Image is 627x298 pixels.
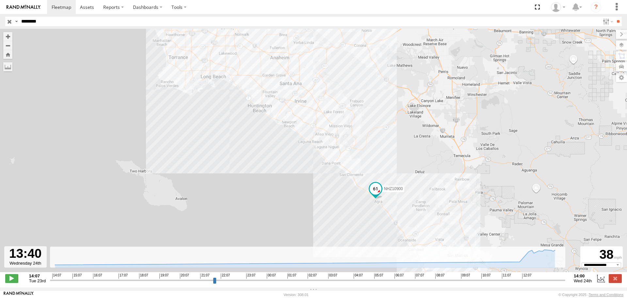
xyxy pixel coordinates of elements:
[600,17,614,26] label: Search Filter Options
[52,273,61,279] span: 14:07
[502,273,511,279] span: 11:07
[29,273,46,278] strong: 14:07
[119,273,128,279] span: 17:07
[384,186,403,191] span: NHZ10900
[574,278,592,283] span: Wed 24th Sep 2025
[3,62,12,71] label: Measure
[591,2,601,12] i: ?
[287,273,297,279] span: 01:07
[589,293,623,297] a: Terms and Conditions
[435,273,444,279] span: 08:07
[267,273,276,279] span: 00:07
[616,73,627,82] label: Map Settings
[3,32,12,41] button: Zoom in
[3,41,12,50] button: Zoom out
[549,2,568,12] div: Zulema McIntosch
[374,273,383,279] span: 05:07
[461,273,470,279] span: 09:07
[72,273,82,279] span: 15:07
[522,273,531,279] span: 12:07
[200,273,209,279] span: 21:07
[581,247,622,262] div: 38
[308,273,317,279] span: 02:07
[139,273,148,279] span: 18:07
[29,278,46,283] span: Tue 23rd Sep 2025
[415,273,424,279] span: 07:07
[159,273,169,279] span: 19:07
[609,274,622,283] label: Close
[558,293,623,297] div: © Copyright 2025 -
[354,273,363,279] span: 04:07
[93,273,102,279] span: 16:07
[4,291,34,298] a: Visit our Website
[328,273,337,279] span: 03:07
[574,273,592,278] strong: 14:00
[394,273,404,279] span: 06:07
[3,50,12,59] button: Zoom Home
[5,274,18,283] label: Play/Stop
[180,273,189,279] span: 20:07
[7,5,40,9] img: rand-logo.svg
[284,293,309,297] div: Version: 308.01
[14,17,19,26] label: Search Query
[481,273,490,279] span: 10:07
[221,273,230,279] span: 22:07
[246,273,255,279] span: 23:07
